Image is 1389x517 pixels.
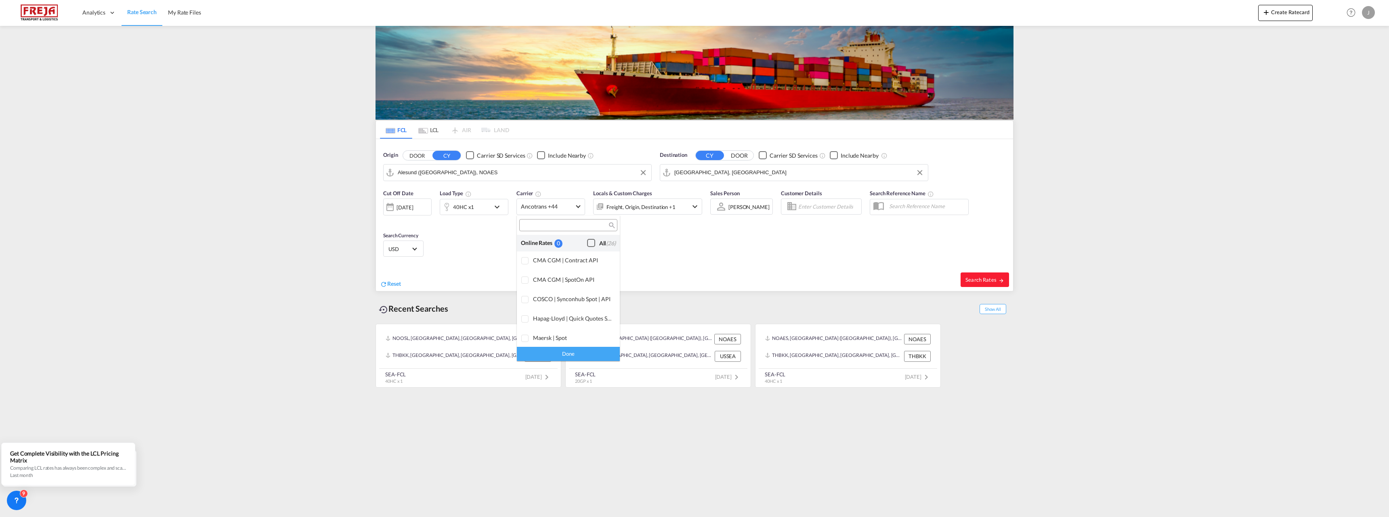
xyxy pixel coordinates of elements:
[533,276,613,283] div: CMA CGM | SpotOn API
[517,347,620,361] div: Done
[599,239,616,247] div: All
[533,334,613,341] div: Maersk | Spot
[533,315,613,322] div: Hapag-Lloyd | Quick Quotes Spot
[606,240,616,247] span: (26)
[533,295,613,302] div: COSCO | Synconhub Spot | API
[521,239,554,247] div: Online Rates
[554,239,562,248] div: 0
[587,239,616,247] md-checkbox: Checkbox No Ink
[533,257,613,264] div: CMA CGM | Contract API
[608,222,614,228] md-icon: icon-magnify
